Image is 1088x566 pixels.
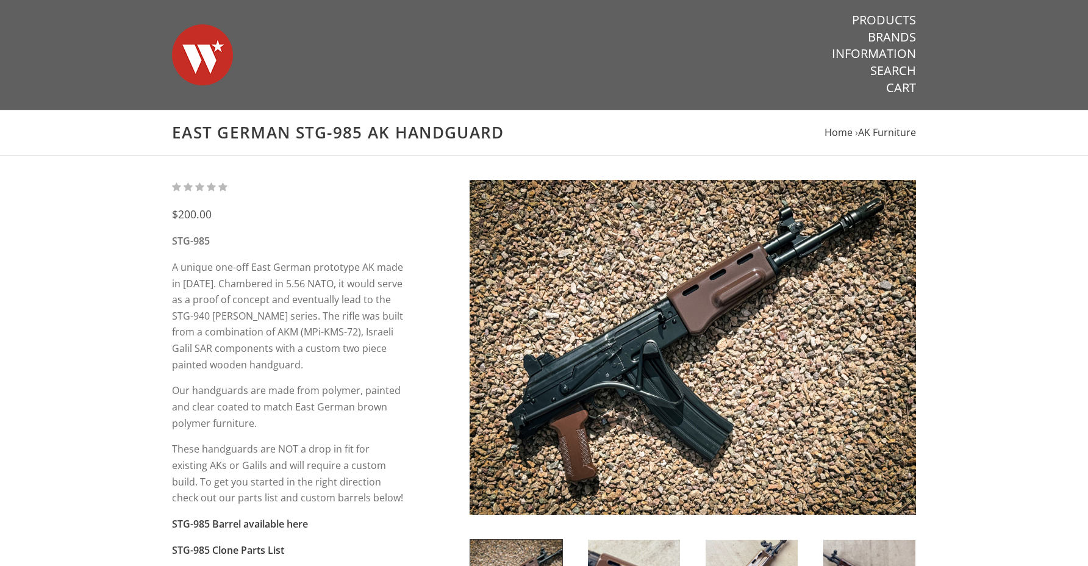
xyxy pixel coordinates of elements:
[825,126,853,139] a: Home
[870,63,916,79] a: Search
[470,180,916,515] img: East German STG-985 AK Handguard
[855,124,916,141] li: ›
[172,517,308,531] a: STG-985 Barrel available here
[172,207,212,221] span: $200.00
[172,441,406,506] p: These handguards are NOT a drop in fit for existing AKs or Galils and will require a custom build...
[172,123,916,143] h1: East German STG-985 AK Handguard
[172,259,406,373] p: A unique one-off East German prototype AK made in [DATE]. Chambered in 5.56 NATO, it would serve ...
[832,46,916,62] a: Information
[858,126,916,139] a: AK Furniture
[172,543,284,557] a: STG-985 Clone Parts List
[172,12,233,98] img: Warsaw Wood Co.
[886,80,916,96] a: Cart
[852,12,916,28] a: Products
[172,234,210,248] strong: STG-985
[868,29,916,45] a: Brands
[172,382,406,431] p: Our handguards are made from polymer, painted and clear coated to match East German brown polymer...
